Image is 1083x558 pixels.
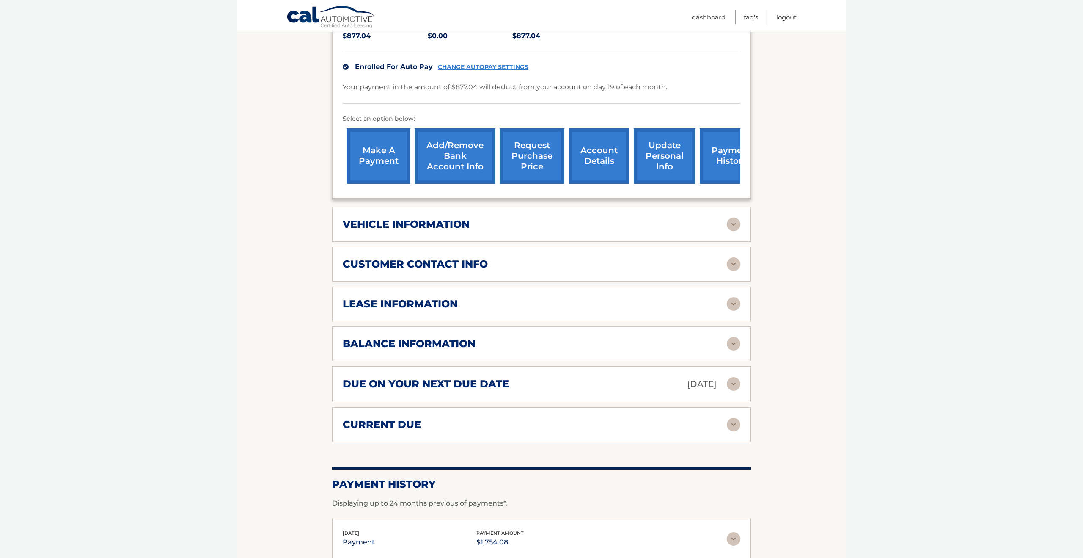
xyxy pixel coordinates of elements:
img: accordion-rest.svg [727,377,740,391]
a: Cal Automotive [286,6,375,30]
a: Logout [776,10,797,24]
a: Dashboard [692,10,726,24]
a: update personal info [634,128,695,184]
img: check.svg [343,64,349,70]
h2: Payment History [332,478,751,491]
span: payment amount [476,530,524,536]
a: account details [569,128,629,184]
p: Select an option below: [343,114,740,124]
img: accordion-rest.svg [727,418,740,431]
p: payment [343,536,375,548]
a: payment history [700,128,763,184]
a: request purchase price [500,128,564,184]
p: $0.00 [428,30,513,42]
a: make a payment [347,128,410,184]
p: [DATE] [687,377,717,392]
p: $1,754.08 [476,536,524,548]
p: $877.04 [343,30,428,42]
img: accordion-rest.svg [727,257,740,271]
p: $877.04 [512,30,597,42]
span: Enrolled For Auto Pay [355,63,433,71]
img: accordion-rest.svg [727,218,740,231]
img: accordion-rest.svg [727,297,740,311]
p: Displaying up to 24 months previous of payments*. [332,498,751,508]
a: Add/Remove bank account info [415,128,495,184]
h2: lease information [343,298,458,310]
a: CHANGE AUTOPAY SETTINGS [438,64,528,71]
span: [DATE] [343,530,359,536]
p: Your payment in the amount of $877.04 will deduct from your account on day 19 of each month. [343,81,667,93]
h2: balance information [343,337,476,350]
a: FAQ's [744,10,758,24]
h2: current due [343,418,421,431]
img: accordion-rest.svg [727,532,740,546]
h2: vehicle information [343,218,470,231]
h2: customer contact info [343,258,488,271]
img: accordion-rest.svg [727,337,740,351]
h2: due on your next due date [343,378,509,390]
